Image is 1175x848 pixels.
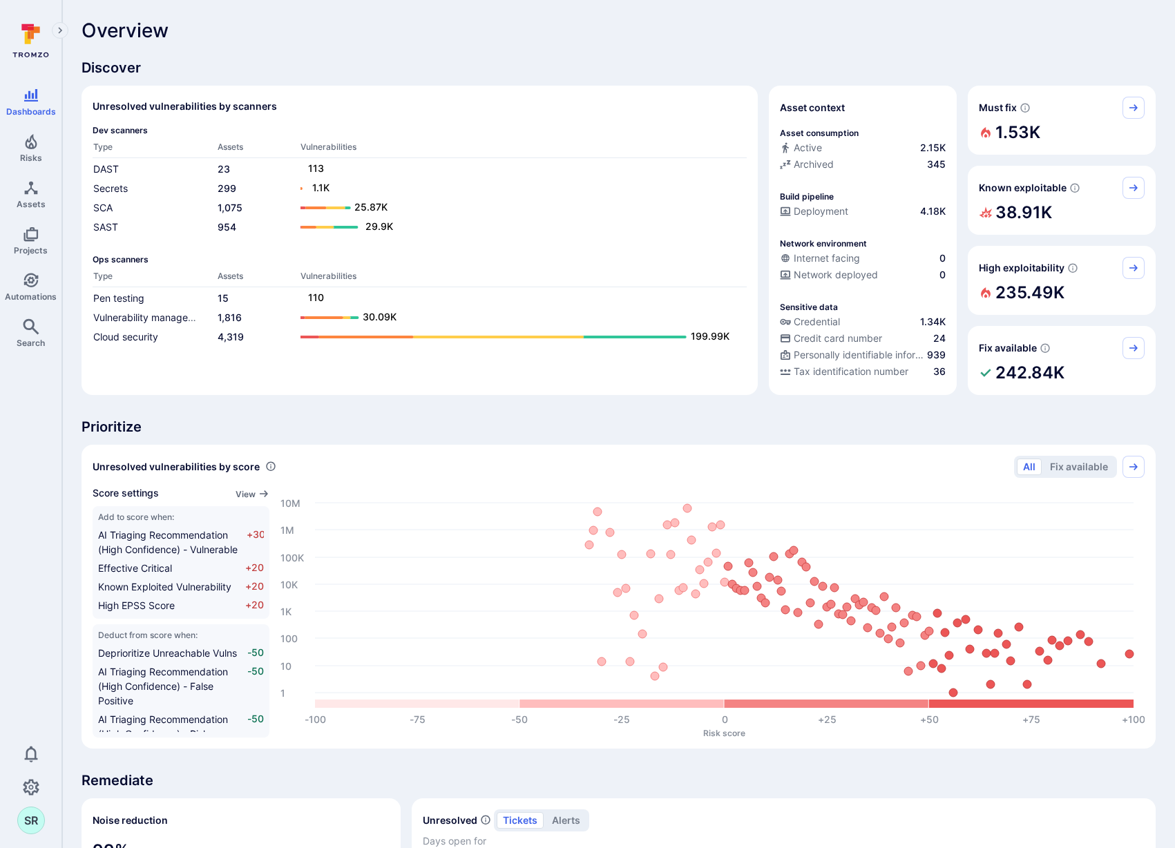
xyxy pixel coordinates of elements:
button: tickets [497,812,544,829]
a: DAST [93,163,119,175]
div: Evidence indicative of processing credit card numbers [780,331,946,348]
a: 15 [218,292,229,304]
button: SR [17,807,45,834]
div: Archived [780,157,834,171]
text: 25.87K [354,201,388,213]
h2: Unresolved vulnerabilities by scanners [93,99,277,113]
div: Credit card number [780,331,882,345]
svg: Confirmed exploitable by KEV [1069,182,1080,193]
span: Automations [5,291,57,302]
span: Dev scanners [93,125,747,135]
span: Credential [794,315,840,329]
a: Personally identifiable information (PII)939 [780,348,946,362]
div: Credential [780,315,840,329]
a: Archived345 [780,157,946,171]
span: Add to score when: [98,512,264,522]
h2: 38.91K [995,199,1052,227]
span: +20 [245,561,264,575]
span: Assets [17,199,46,209]
span: Active [794,141,822,155]
a: SAST [93,221,118,233]
th: Type [93,270,217,287]
span: Effective Critical [98,562,172,574]
text: 100 [280,632,298,644]
button: Expand navigation menu [52,22,68,39]
th: Vulnerabilities [300,141,747,158]
text: 10M [280,497,300,508]
button: alerts [546,812,586,829]
div: Evidence indicative of processing personally identifiable information [780,348,946,365]
span: Fix available [979,341,1037,355]
h2: 235.49K [995,279,1064,307]
span: 0 [939,268,946,282]
th: Assets [217,141,300,158]
span: 0 [939,251,946,265]
a: 1.1K [300,180,733,197]
text: Risk score [703,727,745,738]
span: Deployment [794,204,848,218]
span: Risks [20,153,42,163]
h2: 242.84K [995,359,1064,387]
i: Expand navigation menu [55,25,65,37]
span: Days open for [423,834,1145,848]
span: Deduct from score when: [98,630,264,640]
span: Deprioritize Unreachable Vulns [98,647,237,659]
span: 939 [927,348,946,362]
span: Projects [14,245,48,256]
span: High exploitability [979,261,1064,275]
a: Pen testing [93,292,144,304]
a: Credential1.34K [780,315,946,329]
text: 1K [280,605,292,617]
div: Evidence that the asset is packaged and deployed somewhere [780,268,946,285]
a: Deployment4.18K [780,204,946,218]
text: 1.1K [312,182,329,193]
button: Fix available [1044,459,1114,475]
div: Commits seen in the last 180 days [780,141,946,157]
span: 1.34K [920,315,946,329]
span: Prioritize [82,417,1156,436]
text: -75 [410,713,426,725]
span: -50 [247,712,264,755]
a: Cloud security [93,331,158,343]
div: Network deployed [780,268,878,282]
a: Network deployed0 [780,268,946,282]
button: View [236,489,269,499]
span: 24 [933,331,946,345]
span: Known exploitable [979,181,1067,195]
span: High EPSS Score [98,599,175,611]
span: +20 [245,579,264,594]
th: Vulnerabilities [300,270,747,287]
div: Fix available [968,326,1156,395]
div: Known exploitable [968,166,1156,235]
span: -50 [247,646,264,660]
span: Remediate [82,771,1156,790]
a: Vulnerability management [93,311,211,323]
text: +100 [1122,713,1145,725]
div: Active [780,141,822,155]
text: 113 [308,162,324,174]
div: Personally identifiable information (PII) [780,348,924,362]
div: Evidence indicative of handling user or service credentials [780,315,946,331]
text: 30.09K [363,311,397,322]
p: Build pipeline [780,191,834,202]
span: Search [17,338,45,348]
span: 345 [927,157,946,171]
button: All [1017,459,1042,475]
span: AI Triaging Recommendation (High Confidence) - Risk Accepted [98,713,228,754]
div: Must fix [968,86,1156,155]
a: View [236,486,269,501]
div: Internet facing [780,251,860,265]
text: 10 [280,659,292,671]
a: 954 [218,221,236,233]
a: 29.9K [300,219,733,235]
a: Tax identification number36 [780,365,946,378]
text: -100 [305,713,326,725]
span: Must fix [979,101,1017,115]
text: -25 [613,713,630,725]
span: Dashboards [6,106,56,117]
span: +20 [245,598,264,613]
div: Deployment [780,204,848,218]
div: Number of vulnerabilities in status 'Open' 'Triaged' and 'In process' grouped by score [265,459,276,474]
a: Internet facing0 [780,251,946,265]
div: High exploitability [968,246,1156,315]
